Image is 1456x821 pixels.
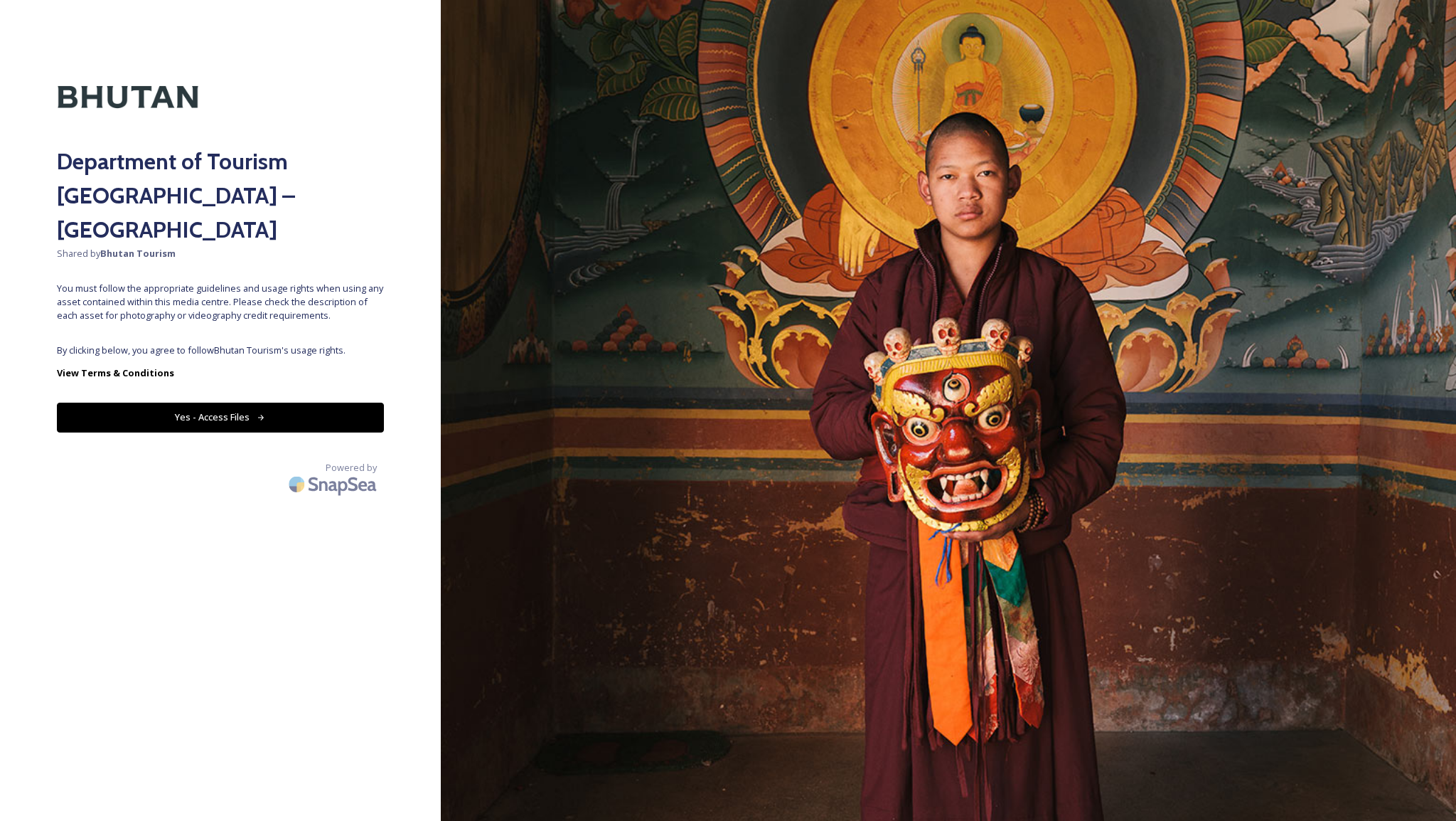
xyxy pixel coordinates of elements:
strong: Bhutan Tourism [100,247,176,260]
h2: Department of Tourism [GEOGRAPHIC_DATA] – [GEOGRAPHIC_DATA] [57,144,384,247]
span: You must follow the appropriate guidelines and usage rights when using any asset contained within... [57,282,384,323]
a: View Terms & Conditions [57,364,384,381]
strong: View Terms & Conditions [57,366,174,379]
span: Shared by [57,247,384,260]
button: Yes - Access Files [57,403,384,432]
span: Powered by [326,461,377,475]
img: Kingdom-of-Bhutan-Logo.png [57,57,199,137]
span: By clicking below, you agree to follow Bhutan Tourism 's usage rights. [57,344,384,357]
img: SnapSea Logo [284,467,384,501]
